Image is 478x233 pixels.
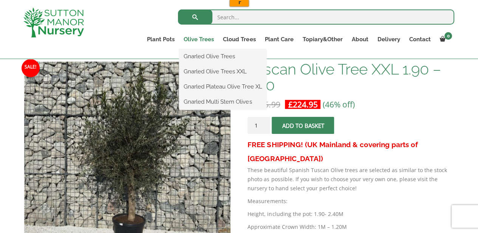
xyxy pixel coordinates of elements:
[373,34,404,45] a: Delivery
[179,96,266,107] a: Gnarled Multi Stem Olives
[129,8,141,13] a: Copy
[179,51,266,62] a: Gnarled Olive Trees
[288,99,292,110] span: £
[404,34,435,45] a: Contact
[178,9,454,25] input: Search...
[22,59,40,77] span: Sale!
[248,138,454,166] h3: FREE SHIPPING! (UK Mainland & covering parts of [GEOGRAPHIC_DATA])
[248,166,454,193] p: These beautiful Spanish Tuscan Olive trees are selected as similar to the stock photo as possible...
[179,66,266,77] a: Gnarled Olive Trees XXL
[248,117,270,134] input: Product quantity
[444,32,452,40] span: 0
[248,197,454,206] p: Measurements:
[218,34,260,45] a: Cloud Trees
[116,2,152,8] input: ASIN
[272,117,334,134] button: Add to basket
[248,222,454,231] p: Approximate Crown Width: 1M – 1.20M
[288,99,317,110] bdi: 224.95
[298,34,347,45] a: Topiary&Other
[19,3,28,12] img: barretje
[40,3,101,13] input: ASIN, PO, Alias, + more...
[141,8,154,13] a: Clear
[248,210,454,219] p: Height, including the pot: 1.90- 2.40M
[179,34,218,45] a: Olive Trees
[179,81,266,92] a: Gnarled Plateau Olive Tree XL
[23,8,84,37] img: logo
[260,34,298,45] a: Plant Care
[248,61,454,93] h1: Tuscan Olive Tree XXL 1.90 – 2.40
[435,34,454,45] a: 0
[322,99,354,110] span: (46% off)
[142,34,179,45] a: Plant Pots
[347,34,373,45] a: About
[116,8,129,13] a: View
